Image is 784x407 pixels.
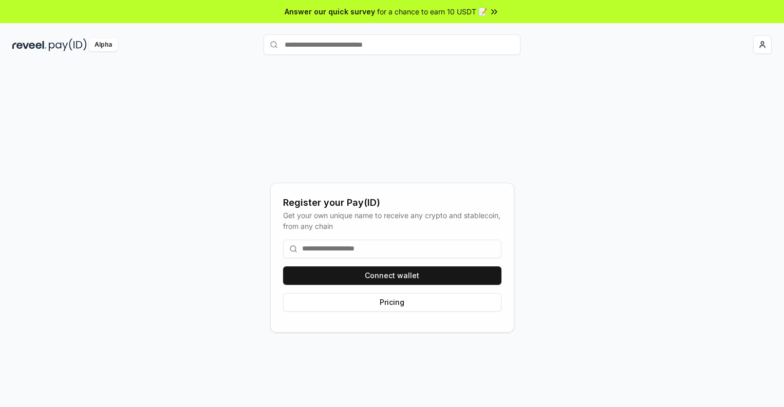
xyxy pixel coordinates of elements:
span: for a chance to earn 10 USDT 📝 [377,6,487,17]
span: Answer our quick survey [285,6,375,17]
button: Pricing [283,293,501,312]
div: Register your Pay(ID) [283,196,501,210]
img: pay_id [49,38,87,51]
div: Get your own unique name to receive any crypto and stablecoin, from any chain [283,210,501,231]
button: Connect wallet [283,266,501,285]
div: Alpha [89,38,118,51]
img: reveel_dark [12,38,47,51]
